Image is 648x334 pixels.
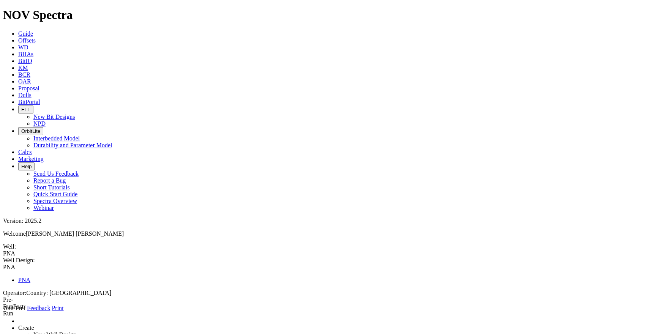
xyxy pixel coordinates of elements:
a: Spectra Overview [33,198,77,204]
a: New Bit Designs [33,113,75,120]
a: Feedback [27,305,50,311]
span: PNA [3,264,15,270]
span: Country: [GEOGRAPHIC_DATA] [26,290,111,296]
a: Report a Bug [33,177,66,184]
p: Welcome [3,230,645,237]
h1: NOV Spectra [3,8,645,22]
span: OrbitLite [21,128,40,134]
a: WD [18,44,28,50]
label: Pre-Run [3,296,13,310]
a: Quick Start Guide [33,191,77,197]
a: BitPortal [18,99,40,105]
button: Help [18,162,35,170]
a: BHAs [18,51,33,57]
a: Short Tutorials [33,184,70,191]
span: FTT [21,107,30,112]
a: NPD [33,120,46,127]
span: [PERSON_NAME] [PERSON_NAME] [26,230,124,237]
a: Offsets [18,37,36,44]
a: PNA [18,277,30,283]
a: Webinar [33,205,54,211]
a: KM [18,65,28,71]
a: Proposal [18,85,39,91]
span: Help [21,164,32,169]
a: Interbedded Model [33,135,80,142]
a: Dulls [18,92,32,98]
a: BitIQ [18,58,32,64]
button: OrbitLite [18,127,43,135]
a: Create [18,325,34,331]
a: OAR [18,78,31,85]
span: PNA [3,250,15,257]
a: Unit Pref [3,305,25,311]
a: Marketing [18,156,44,162]
a: BCR [18,71,30,78]
button: FTT [18,106,33,113]
label: Post-Run [3,303,26,317]
a: Calcs [18,149,32,155]
span: Well: [3,243,645,257]
div: Version: 2025.2 [3,217,645,224]
span: Operator: [3,290,26,296]
a: Guide [18,30,33,37]
a: Send Us Feedback [33,170,79,177]
a: Durability and Parameter Model [33,142,112,148]
span: Well Design: [3,257,645,284]
a: Print [52,305,63,311]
